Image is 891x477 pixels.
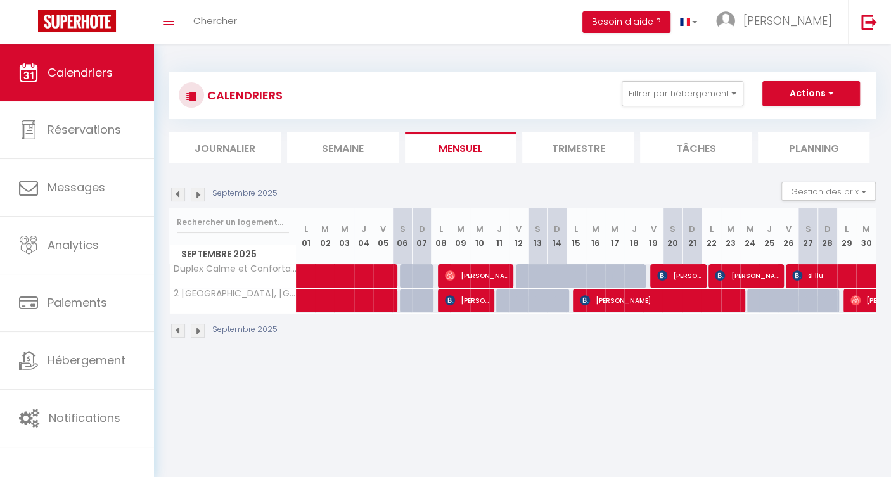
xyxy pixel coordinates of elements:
span: [PERSON_NAME] [657,264,702,288]
span: Réservations [48,122,121,137]
abbr: L [845,223,849,235]
span: Duplex Calme et Confortable au [GEOGRAPHIC_DATA], [GEOGRAPHIC_DATA] [172,264,298,274]
abbr: D [419,223,425,235]
li: Journalier [169,132,281,163]
abbr: M [611,223,619,235]
th: 07 [412,208,431,264]
th: 15 [567,208,586,264]
span: Analytics [48,237,99,253]
abbr: V [786,223,792,235]
span: 2 [GEOGRAPHIC_DATA], [GEOGRAPHIC_DATA] [172,289,298,298]
abbr: M [341,223,349,235]
th: 26 [779,208,798,264]
th: 04 [354,208,373,264]
h3: CALENDRIERS [204,81,283,110]
th: 06 [393,208,412,264]
abbr: S [535,223,541,235]
abbr: M [321,223,329,235]
abbr: S [670,223,676,235]
span: Hébergement [48,352,125,368]
th: 13 [528,208,547,264]
span: [PERSON_NAME] [743,13,832,29]
li: Trimestre [522,132,634,163]
li: Tâches [640,132,752,163]
abbr: L [574,223,578,235]
th: 14 [548,208,567,264]
abbr: S [805,223,811,235]
img: Super Booking [38,10,116,32]
th: 01 [297,208,316,264]
abbr: M [747,223,754,235]
th: 22 [702,208,721,264]
abbr: V [515,223,521,235]
button: Filtrer par hébergement [622,81,743,106]
th: 17 [605,208,624,264]
abbr: M [727,223,734,235]
img: logout [861,14,877,30]
button: Gestion des prix [781,182,876,201]
th: 30 [856,208,876,264]
th: 25 [760,208,779,264]
th: 12 [509,208,528,264]
span: [PERSON_NAME] [445,264,508,288]
li: Mensuel [405,132,516,163]
th: 19 [644,208,663,264]
abbr: M [456,223,464,235]
th: 24 [740,208,759,264]
li: Planning [758,132,869,163]
abbr: J [496,223,501,235]
th: 02 [316,208,335,264]
abbr: V [380,223,386,235]
th: 18 [624,208,643,264]
p: Septembre 2025 [212,324,278,336]
abbr: L [439,223,443,235]
th: 28 [817,208,837,264]
th: 27 [798,208,817,264]
img: ... [716,11,735,30]
span: [PERSON_NAME] [580,288,738,312]
th: 16 [586,208,605,264]
abbr: J [632,223,637,235]
span: [PERSON_NAME] [445,288,489,312]
abbr: S [400,223,406,235]
abbr: M [592,223,599,235]
abbr: J [361,223,366,235]
abbr: J [767,223,772,235]
abbr: D [689,223,695,235]
th: 05 [373,208,392,264]
button: Besoin d'aide ? [582,11,670,33]
th: 10 [470,208,489,264]
span: Messages [48,179,105,195]
span: Calendriers [48,65,113,80]
abbr: L [710,223,714,235]
th: 11 [489,208,508,264]
span: [PERSON_NAME] [715,264,778,288]
p: Septembre 2025 [212,188,278,200]
input: Rechercher un logement... [177,211,289,234]
span: Septembre 2025 [170,245,296,264]
abbr: L [304,223,308,235]
th: 09 [451,208,470,264]
span: Paiements [48,295,107,310]
span: Chercher [193,14,237,27]
th: 20 [663,208,682,264]
abbr: D [824,223,830,235]
button: Actions [762,81,860,106]
li: Semaine [287,132,399,163]
abbr: D [554,223,560,235]
th: 08 [432,208,451,264]
th: 03 [335,208,354,264]
abbr: M [476,223,484,235]
th: 21 [683,208,702,264]
span: Notifications [49,410,120,426]
abbr: V [651,223,657,235]
th: 23 [721,208,740,264]
th: 29 [837,208,856,264]
abbr: M [862,223,870,235]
